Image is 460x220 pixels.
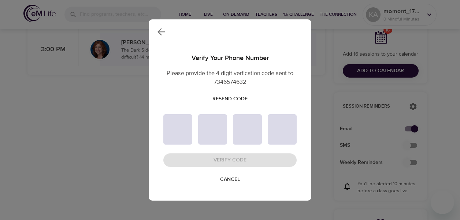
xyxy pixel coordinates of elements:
[163,53,297,63] p: Verify Your Phone Number
[163,69,297,86] p: Please provide the 4 digit verfication code sent to 7346574632
[217,173,243,186] button: Cancel
[209,92,251,106] button: Resend Code
[212,94,248,104] span: Resend Code
[220,175,240,184] span: Cancel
